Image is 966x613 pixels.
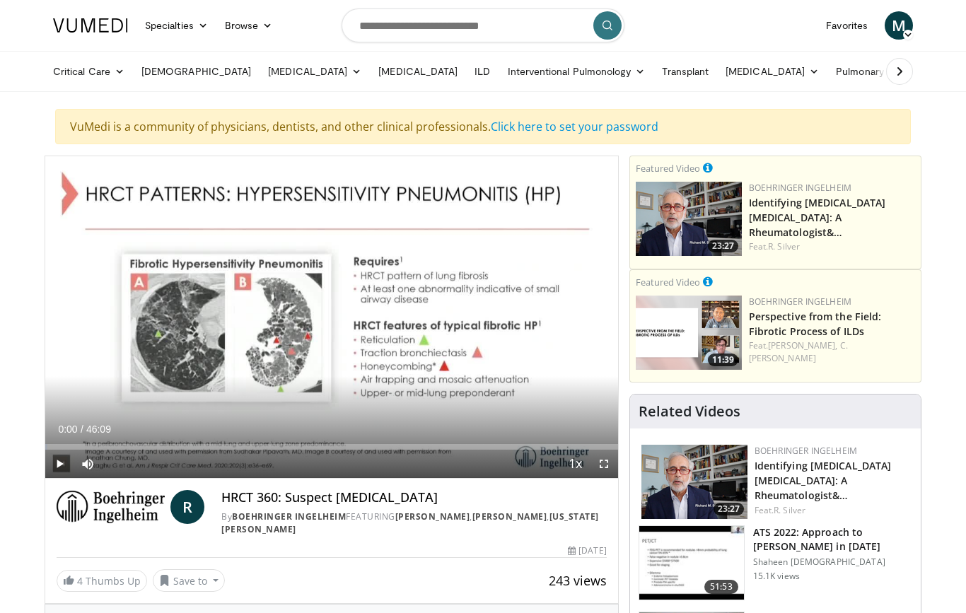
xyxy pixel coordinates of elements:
div: VuMedi is a community of physicians, dentists, and other clinical professionals. [55,109,911,144]
a: M [885,11,913,40]
a: Transplant [653,57,717,86]
button: Mute [74,450,102,478]
small: Featured Video [636,276,700,288]
a: [MEDICAL_DATA] [717,57,827,86]
span: 0:00 [58,424,77,435]
button: Playback Rate [561,450,590,478]
span: 46:09 [86,424,111,435]
div: Feat. [749,339,915,365]
a: Boehringer Ingelheim [755,445,857,457]
div: [DATE] [568,544,606,557]
a: Pulmonary Infection [827,57,950,86]
a: Identifying [MEDICAL_DATA] [MEDICAL_DATA]: A Rheumatologist&… [755,459,892,502]
h4: Related Videos [639,403,740,420]
a: R. Silver [774,504,805,516]
a: 23:27 [641,445,747,519]
span: 11:39 [708,354,738,366]
small: Featured Video [636,162,700,175]
span: 243 views [549,572,607,589]
button: Save to [153,569,225,592]
a: Specialties [136,11,216,40]
button: Play [45,450,74,478]
a: 51:53 ATS 2022: Approach to [PERSON_NAME] in [DATE] Shaheen [DEMOGRAPHIC_DATA] 15.1K views [639,525,912,600]
img: Boehringer Ingelheim [57,490,165,524]
span: 23:27 [708,240,738,252]
a: Browse [216,11,281,40]
a: C. [PERSON_NAME] [749,339,848,364]
p: Shaheen [DEMOGRAPHIC_DATA] [753,556,912,568]
a: [MEDICAL_DATA] [260,57,370,86]
a: Critical Care [45,57,133,86]
a: 23:27 [636,182,742,256]
img: dcc7dc38-d620-4042-88f3-56bf6082e623.png.150x105_q85_crop-smart_upscale.png [636,182,742,256]
a: 4 Thumbs Up [57,570,147,592]
a: [PERSON_NAME], [768,339,837,351]
span: 51:53 [704,580,738,594]
a: R. Silver [768,240,800,252]
a: [DEMOGRAPHIC_DATA] [133,57,260,86]
img: 5903cf87-07ec-4ec6-b228-01333f75c79d.150x105_q85_crop-smart_upscale.jpg [639,526,744,600]
span: 4 [77,574,83,588]
input: Search topics, interventions [342,8,624,42]
div: Feat. [755,504,909,517]
button: Fullscreen [590,450,618,478]
img: dcc7dc38-d620-4042-88f3-56bf6082e623.png.150x105_q85_crop-smart_upscale.png [641,445,747,519]
p: 15.1K views [753,571,800,582]
a: Identifying [MEDICAL_DATA] [MEDICAL_DATA]: A Rheumatologist&… [749,196,886,239]
a: [PERSON_NAME] [395,510,470,522]
a: ILD [466,57,499,86]
video-js: Video Player [45,156,618,479]
div: By FEATURING , , [221,510,606,536]
h4: HRCT 360: Suspect [MEDICAL_DATA] [221,490,606,506]
a: [US_STATE][PERSON_NAME] [221,510,599,535]
a: [PERSON_NAME] [472,510,547,522]
div: Feat. [749,240,915,253]
a: Boehringer Ingelheim [749,182,851,194]
span: 23:27 [714,503,744,515]
a: Click here to set your password [491,119,658,134]
img: VuMedi Logo [53,18,128,33]
h3: ATS 2022: Approach to [PERSON_NAME] in [DATE] [753,525,912,554]
a: Favorites [817,11,876,40]
div: Progress Bar [45,444,618,450]
a: Boehringer Ingelheim [232,510,346,522]
a: Perspective from the Field: Fibrotic Process of ILDs [749,310,882,338]
span: / [81,424,83,435]
img: 0d260a3c-dea8-4d46-9ffd-2859801fb613.png.150x105_q85_crop-smart_upscale.png [636,296,742,370]
a: R [170,490,204,524]
a: Boehringer Ingelheim [749,296,851,308]
a: [MEDICAL_DATA] [370,57,466,86]
a: Interventional Pulmonology [499,57,654,86]
a: 11:39 [636,296,742,370]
